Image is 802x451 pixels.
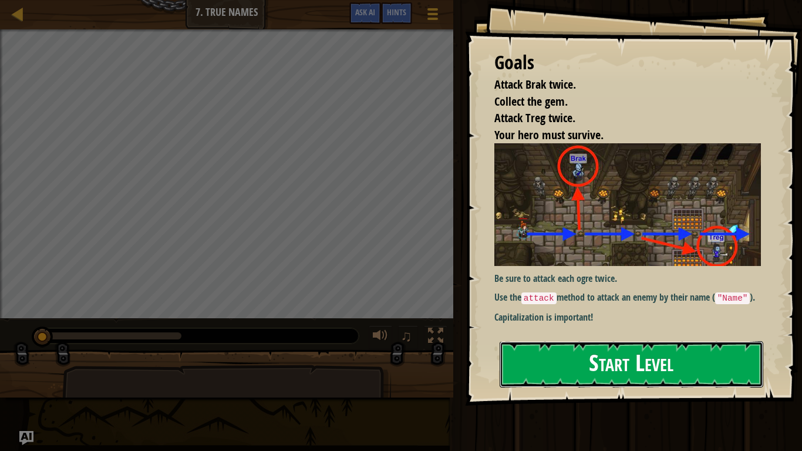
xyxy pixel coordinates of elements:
[398,325,418,349] button: ♫
[387,6,406,18] span: Hints
[480,127,758,144] li: Your hero must survive.
[494,93,568,109] span: Collect the gem.
[500,341,763,388] button: Start Level
[494,311,761,324] p: Capitalization is important!
[480,110,758,127] li: Attack Treg twice.
[521,292,557,304] code: attack
[494,127,604,143] span: Your hero must survive.
[424,325,447,349] button: Toggle fullscreen
[480,93,758,110] li: Collect the gem.
[494,143,761,265] img: True names
[494,49,761,76] div: Goals
[494,291,761,305] p: Use the method to attack an enemy by their name ( ).
[349,2,381,24] button: Ask AI
[715,292,750,304] code: "Name"
[400,327,412,345] span: ♫
[480,76,758,93] li: Attack Brak twice.
[19,431,33,445] button: Ask AI
[355,6,375,18] span: Ask AI
[494,110,575,126] span: Attack Treg twice.
[494,76,576,92] span: Attack Brak twice.
[369,325,392,349] button: Adjust volume
[494,272,761,285] p: Be sure to attack each ogre twice.
[418,2,447,30] button: Show game menu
